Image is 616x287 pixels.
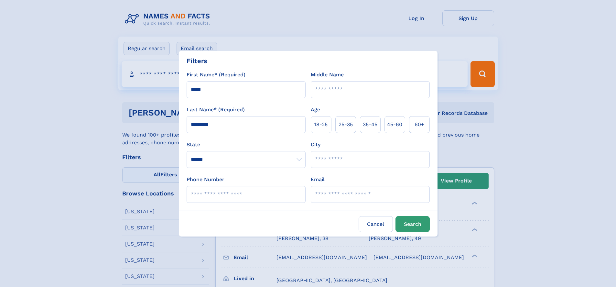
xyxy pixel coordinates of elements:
label: City [311,141,320,149]
span: 18‑25 [314,121,328,128]
label: Last Name* (Required) [187,106,245,114]
label: Phone Number [187,176,224,183]
span: 45‑60 [387,121,402,128]
label: Cancel [359,216,393,232]
button: Search [395,216,430,232]
div: Filters [187,56,207,66]
span: 60+ [415,121,424,128]
label: Middle Name [311,71,344,79]
label: Email [311,176,325,183]
label: Age [311,106,320,114]
label: State [187,141,306,149]
span: 35‑45 [363,121,377,128]
label: First Name* (Required) [187,71,245,79]
span: 25‑35 [339,121,353,128]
